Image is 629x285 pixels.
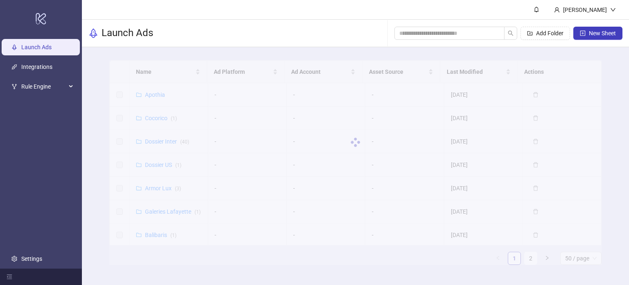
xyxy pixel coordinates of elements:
a: Integrations [21,64,52,70]
span: user [554,7,560,13]
span: folder-add [527,30,533,36]
button: New Sheet [573,27,622,40]
span: Rule Engine [21,78,66,95]
div: [PERSON_NAME] [560,5,610,14]
span: rocket [88,28,98,38]
span: New Sheet [589,30,616,36]
button: Add Folder [520,27,570,40]
h3: Launch Ads [102,27,153,40]
span: down [610,7,616,13]
span: menu-fold [7,274,12,280]
span: bell [534,7,539,12]
span: plus-square [580,30,586,36]
span: fork [11,84,17,89]
a: Launch Ads [21,44,52,50]
a: Settings [21,255,42,262]
span: Add Folder [536,30,563,36]
span: search [508,30,514,36]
